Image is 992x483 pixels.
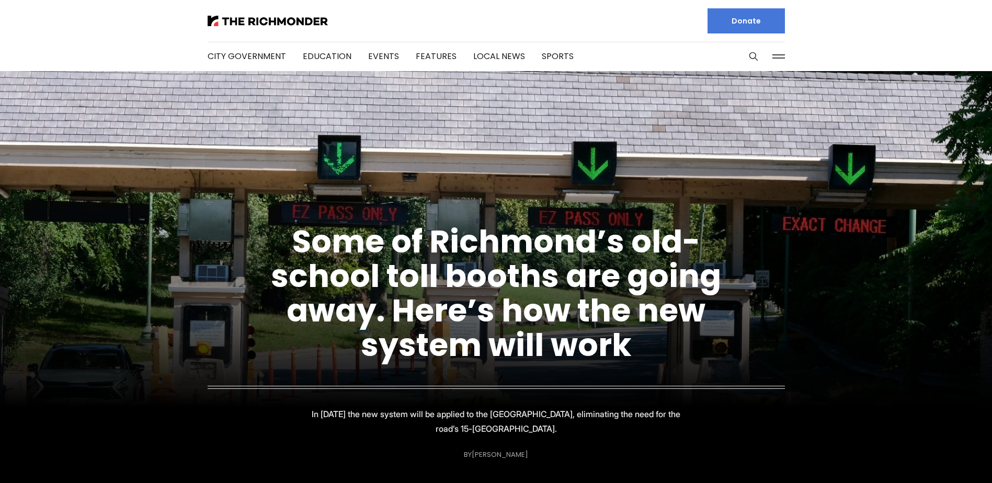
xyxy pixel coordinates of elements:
[472,450,528,459] a: [PERSON_NAME]
[464,451,528,458] div: By
[904,432,992,483] iframe: portal-trigger
[303,50,351,62] a: Education
[208,16,328,26] img: The Richmonder
[542,50,574,62] a: Sports
[271,220,721,367] a: Some of Richmond’s old-school toll booths are going away. Here’s how the new system will work
[746,49,761,64] button: Search this site
[708,8,785,33] a: Donate
[208,50,286,62] a: City Government
[416,50,457,62] a: Features
[310,407,682,436] p: In [DATE] the new system will be applied to the [GEOGRAPHIC_DATA], eliminating the need for the r...
[473,50,525,62] a: Local News
[368,50,399,62] a: Events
